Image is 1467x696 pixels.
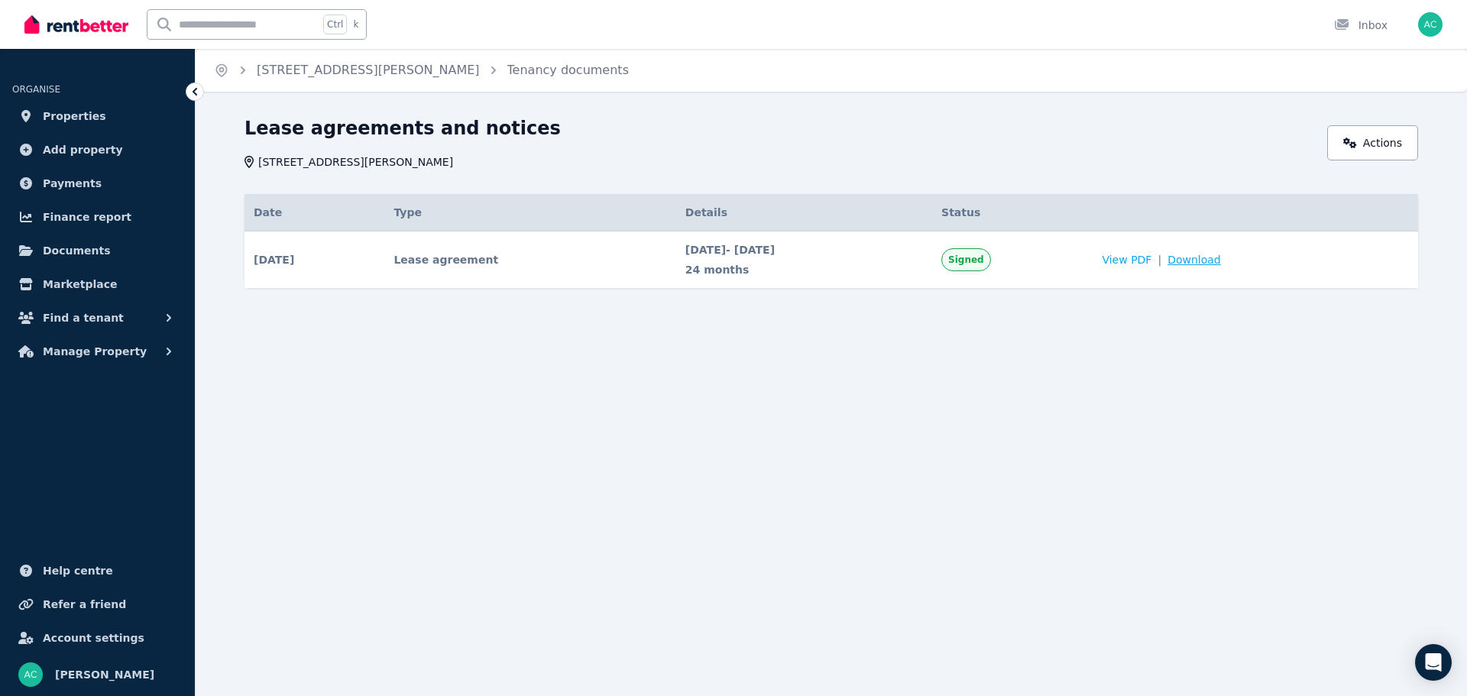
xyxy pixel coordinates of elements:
th: Status [932,194,1093,231]
span: Finance report [43,208,131,226]
span: Add property [43,141,123,159]
a: Refer a friend [12,589,183,620]
span: Ctrl [323,15,347,34]
th: Details [676,194,932,231]
span: | [1158,252,1161,267]
span: k [353,18,358,31]
td: Lease agreement [384,231,675,289]
span: [STREET_ADDRESS][PERSON_NAME] [258,154,453,170]
span: Marketplace [43,275,117,293]
img: Aaron Cotterill [1418,12,1443,37]
button: Manage Property [12,336,183,367]
span: Documents [43,241,111,260]
th: Type [384,194,675,231]
span: Signed [948,254,984,266]
img: RentBetter [24,13,128,36]
span: 24 months [685,262,923,277]
a: Documents [12,235,183,266]
span: Properties [43,107,106,125]
span: Find a tenant [43,309,124,327]
a: Account settings [12,623,183,653]
span: Account settings [43,629,144,647]
a: Properties [12,101,183,131]
span: [PERSON_NAME] [55,665,154,684]
a: Finance report [12,202,183,232]
span: Help centre [43,562,113,580]
a: Actions [1327,125,1418,160]
button: Find a tenant [12,303,183,333]
a: Help centre [12,555,183,586]
span: [DATE] [254,252,294,267]
a: Add property [12,134,183,165]
span: [DATE] - [DATE] [685,242,923,257]
a: Payments [12,168,183,199]
h1: Lease agreements and notices [244,116,561,141]
span: Refer a friend [43,595,126,613]
a: [STREET_ADDRESS][PERSON_NAME] [257,63,480,77]
th: Date [244,194,384,231]
span: Download [1167,252,1221,267]
span: Payments [43,174,102,193]
nav: Breadcrumb [196,49,647,92]
a: Tenancy documents [507,63,629,77]
div: Inbox [1334,18,1388,33]
span: ORGANISE [12,84,60,95]
span: View PDF [1102,252,1151,267]
span: Manage Property [43,342,147,361]
img: Aaron Cotterill [18,662,43,687]
div: Open Intercom Messenger [1415,644,1452,681]
a: Marketplace [12,269,183,299]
